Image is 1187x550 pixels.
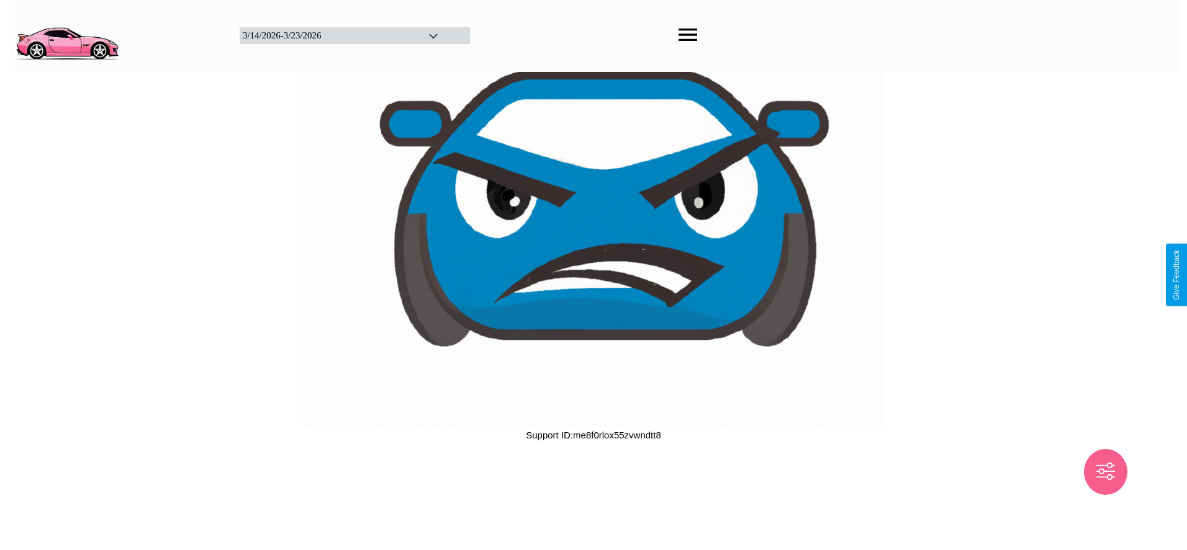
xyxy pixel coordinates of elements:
[9,6,124,63] img: logo
[526,427,661,443] p: Support ID: me8f0rlox55zvwndtt8
[243,30,400,41] div: 3 / 14 / 2026 - 3 / 23 / 2026
[1172,250,1181,300] div: Give Feedback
